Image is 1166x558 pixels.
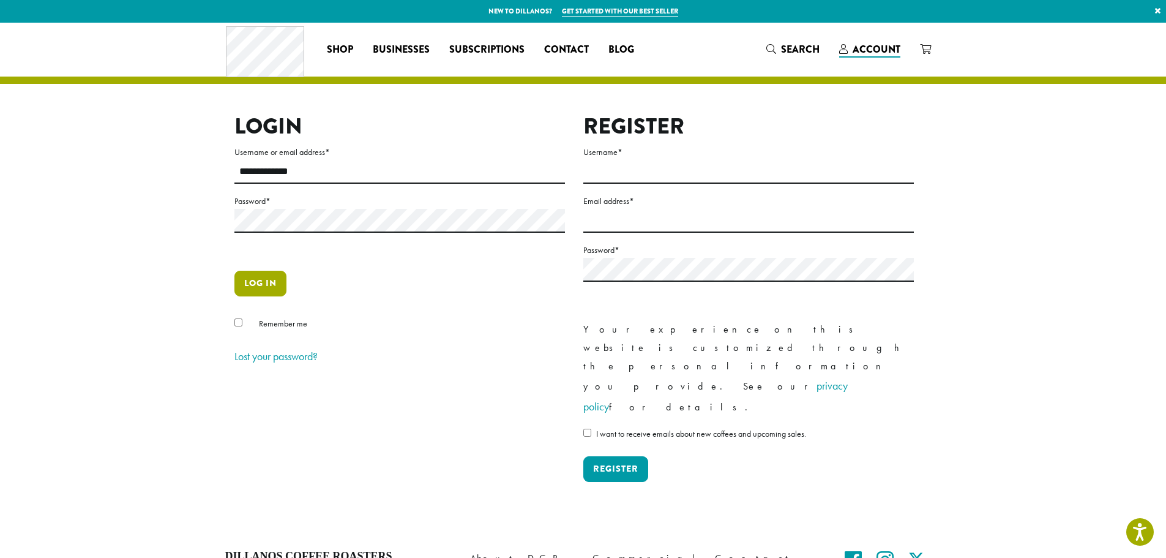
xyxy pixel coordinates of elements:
[234,194,565,209] label: Password
[583,429,591,437] input: I want to receive emails about new coffees and upcoming sales.
[583,145,914,160] label: Username
[583,243,914,258] label: Password
[596,428,806,439] span: I want to receive emails about new coffees and upcoming sales.
[583,456,648,482] button: Register
[234,145,565,160] label: Username or email address
[853,42,900,56] span: Account
[757,39,829,59] a: Search
[327,42,353,58] span: Shop
[583,113,914,140] h2: Register
[449,42,525,58] span: Subscriptions
[583,379,848,413] a: privacy policy
[562,6,678,17] a: Get started with our best seller
[373,42,430,58] span: Businesses
[234,271,286,296] button: Log in
[544,42,589,58] span: Contact
[583,194,914,209] label: Email address
[781,42,820,56] span: Search
[608,42,634,58] span: Blog
[583,320,914,417] p: Your experience on this website is customized through the personal information you provide. See o...
[234,113,565,140] h2: Login
[317,40,363,59] a: Shop
[234,349,318,363] a: Lost your password?
[259,318,307,329] span: Remember me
